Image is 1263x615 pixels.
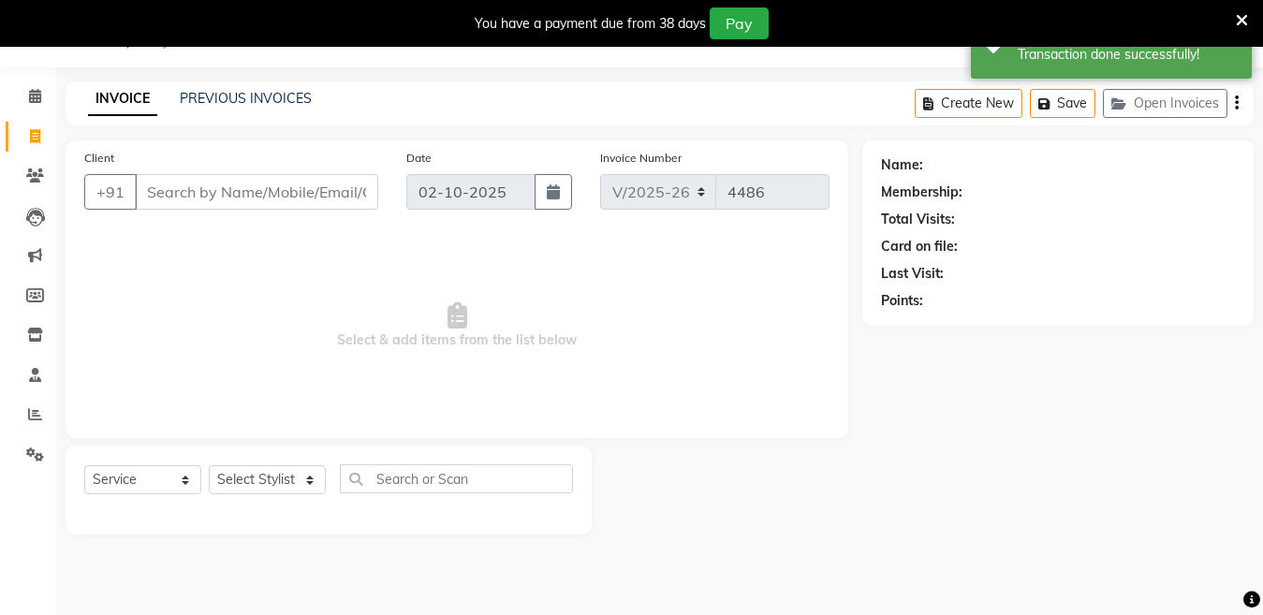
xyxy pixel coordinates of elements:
div: Points: [881,291,923,311]
label: Client [84,150,114,167]
input: Search or Scan [340,464,573,493]
div: Membership: [881,183,962,202]
div: Last Visit: [881,264,944,284]
div: Name: [881,155,923,175]
div: You have a payment due from 38 days [475,14,706,34]
button: Save [1030,89,1095,118]
label: Invoice Number [600,150,682,167]
div: Transaction done successfully! [1018,45,1238,65]
div: Total Visits: [881,210,955,229]
a: PREVIOUS INVOICES [180,90,312,107]
button: +91 [84,174,137,210]
input: Search by Name/Mobile/Email/Code [135,174,378,210]
label: Date [406,150,432,167]
a: INVOICE [88,82,157,116]
span: Select & add items from the list below [84,232,830,419]
button: Create New [915,89,1022,118]
button: Open Invoices [1103,89,1227,118]
div: Card on file: [881,237,958,256]
button: Pay [710,7,769,39]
